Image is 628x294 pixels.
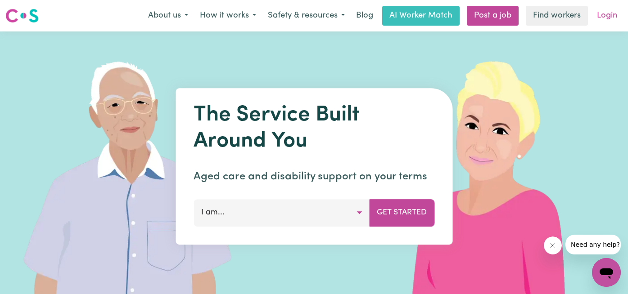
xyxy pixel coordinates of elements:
button: I am... [194,199,370,226]
button: Get Started [369,199,434,226]
img: Careseekers logo [5,8,39,24]
a: AI Worker Match [382,6,460,26]
button: How it works [194,6,262,25]
iframe: Message from company [565,235,621,254]
p: Aged care and disability support on your terms [194,169,434,185]
button: Safety & resources [262,6,351,25]
a: Find workers [526,6,588,26]
iframe: Close message [544,236,562,254]
button: About us [142,6,194,25]
a: Careseekers logo [5,5,39,26]
iframe: Button to launch messaging window [592,258,621,287]
h1: The Service Built Around You [194,102,434,154]
a: Login [592,6,623,26]
a: Blog [351,6,379,26]
a: Post a job [467,6,519,26]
